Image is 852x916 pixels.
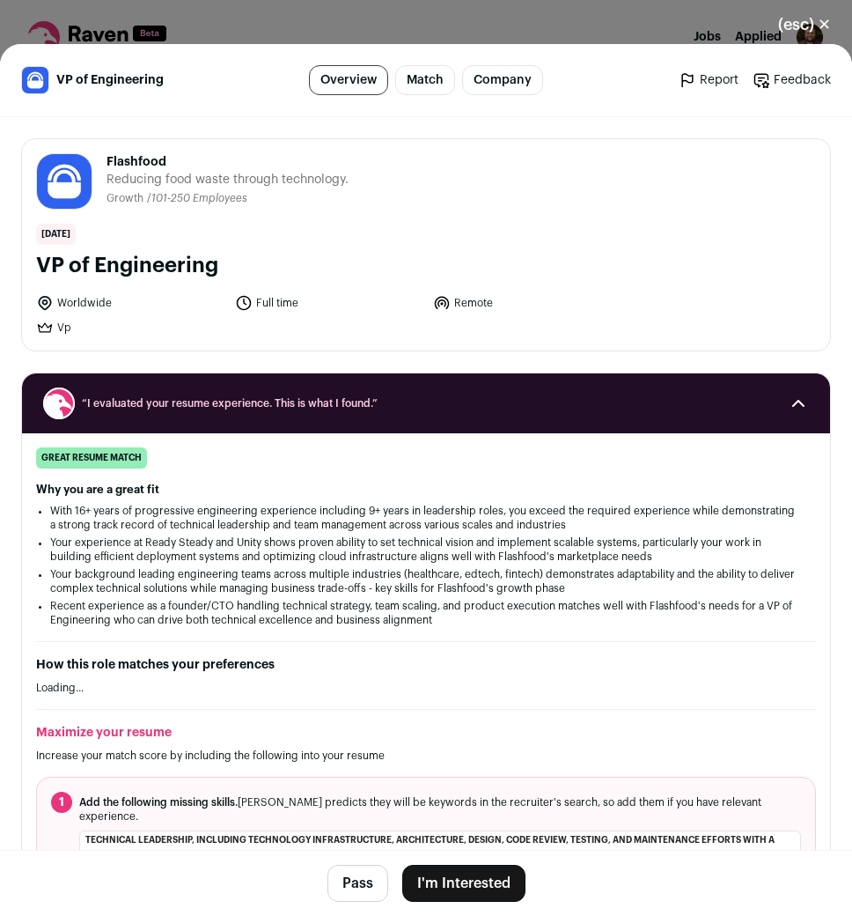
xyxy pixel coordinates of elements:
[50,536,802,564] li: Your experience at Ready Steady and Unity shows proven ability to set technical vision and implem...
[151,193,247,203] span: 101-250 Employees
[36,224,76,245] span: [DATE]
[106,171,349,188] span: Reducing food waste through technology.
[50,567,802,595] li: Your background leading engineering teams across multiple industries (healthcare, edtech, fintech...
[395,65,455,95] a: Match
[56,71,164,89] span: VP of Engineering
[36,483,816,497] h2: Why you are a great fit
[106,192,147,205] li: Growth
[79,831,801,868] li: Technical leadership, including technology infrastructure, architecture, design, code review, tes...
[79,795,801,824] span: [PERSON_NAME] predicts they will be keywords in the recruiter's search, so add them if you have r...
[36,319,224,336] li: Vp
[433,294,621,312] li: Remote
[462,65,543,95] a: Company
[79,797,238,808] span: Add the following missing skills.
[36,294,224,312] li: Worldwide
[757,5,852,44] button: Close modal
[309,65,388,95] a: Overview
[22,67,48,93] img: 3cdffa2681c52d6299c9a18500431b2b7cf47de5f307c672306ca19820052677.jpg
[36,749,816,763] p: Increase your match score by including the following into your resume
[753,71,831,89] a: Feedback
[235,294,423,312] li: Full time
[36,724,816,742] h2: Maximize your resume
[82,396,770,410] span: “I evaluated your resume experience. This is what I found.”
[50,504,802,532] li: With 16+ years of progressive engineering experience including 9+ years in leadership roles, you ...
[36,252,816,280] h1: VP of Engineering
[36,656,816,674] h2: How this role matches your preferences
[327,865,388,902] button: Pass
[402,865,525,902] button: I'm Interested
[147,192,247,205] li: /
[51,792,72,813] span: 1
[106,153,349,171] span: Flashfood
[37,154,92,209] img: 3cdffa2681c52d6299c9a18500431b2b7cf47de5f307c672306ca19820052677.jpg
[679,71,738,89] a: Report
[36,447,147,469] div: great resume match
[36,681,816,695] p: Loading...
[50,599,802,627] li: Recent experience as a founder/CTO handling technical strategy, team scaling, and product executi...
